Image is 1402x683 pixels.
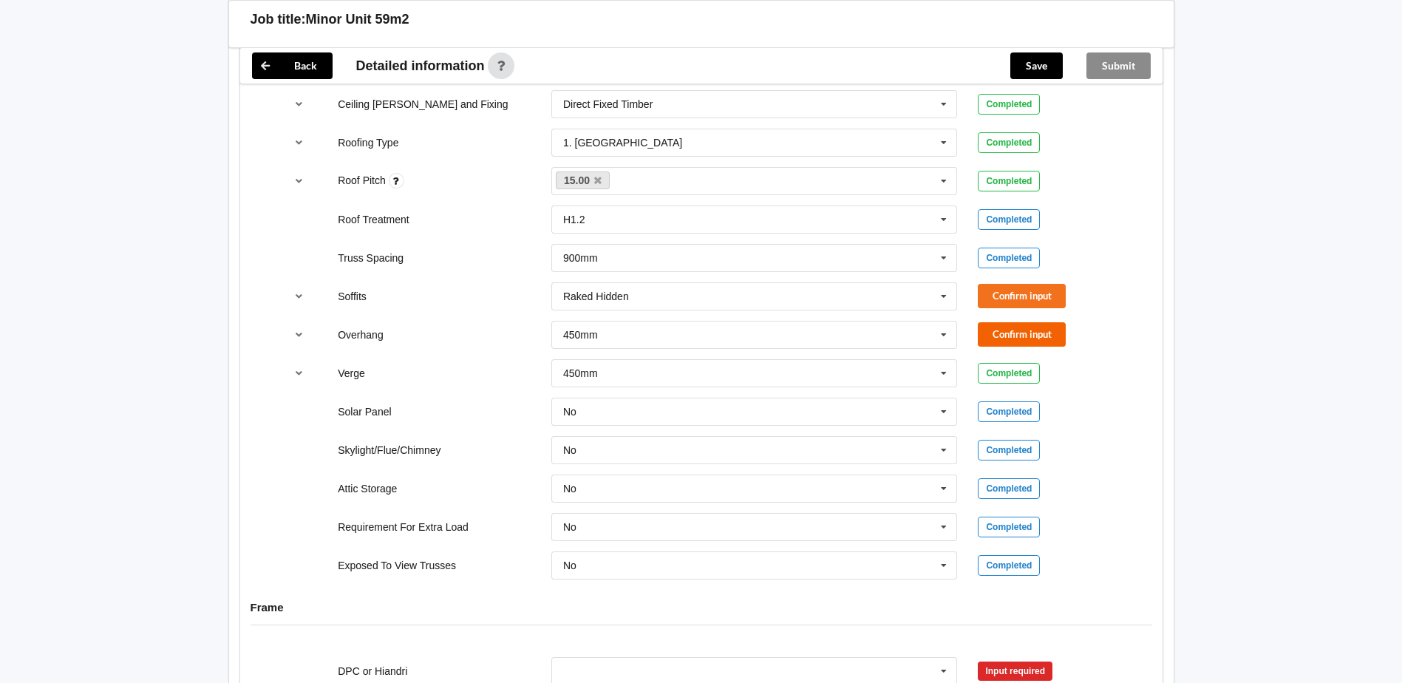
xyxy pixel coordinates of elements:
button: reference-toggle [285,283,313,310]
div: No [563,522,576,532]
label: Verge [338,367,365,379]
label: DPC or Hiandri [338,665,407,677]
div: No [563,560,576,571]
div: Completed [978,171,1040,191]
div: Completed [978,401,1040,422]
div: Completed [978,94,1040,115]
div: Completed [978,517,1040,537]
button: reference-toggle [285,168,313,194]
div: Completed [978,555,1040,576]
label: Ceiling [PERSON_NAME] and Fixing [338,98,508,110]
label: Attic Storage [338,483,397,495]
h3: Job title: [251,11,306,28]
div: Completed [978,248,1040,268]
button: reference-toggle [285,322,313,348]
div: 450mm [563,330,598,340]
div: Completed [978,478,1040,499]
label: Roof Treatment [338,214,409,225]
div: 1. [GEOGRAPHIC_DATA] [563,137,682,148]
button: Confirm input [978,284,1066,308]
a: 15.00 [556,171,610,189]
button: reference-toggle [285,360,313,387]
div: 900mm [563,253,598,263]
div: Direct Fixed Timber [563,99,653,109]
div: Completed [978,363,1040,384]
div: Completed [978,209,1040,230]
label: Roofing Type [338,137,398,149]
button: Confirm input [978,322,1066,347]
label: Roof Pitch [338,174,388,186]
label: Exposed To View Trusses [338,560,456,571]
h4: Frame [251,600,1152,614]
div: H1.2 [563,214,585,225]
label: Soffits [338,290,367,302]
label: Solar Panel [338,406,391,418]
div: Completed [978,132,1040,153]
label: Skylight/Flue/Chimney [338,444,440,456]
label: Truss Spacing [338,252,404,264]
div: Raked Hidden [563,291,629,302]
button: Back [252,52,333,79]
label: Overhang [338,329,383,341]
div: Completed [978,440,1040,461]
div: 450mm [563,368,598,378]
button: reference-toggle [285,129,313,156]
div: No [563,407,576,417]
button: Save [1010,52,1063,79]
div: Input required [978,662,1052,681]
button: reference-toggle [285,91,313,118]
div: No [563,483,576,494]
div: No [563,445,576,455]
span: Detailed information [356,59,485,72]
label: Requirement For Extra Load [338,521,469,533]
h3: Minor Unit 59m2 [306,11,409,28]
